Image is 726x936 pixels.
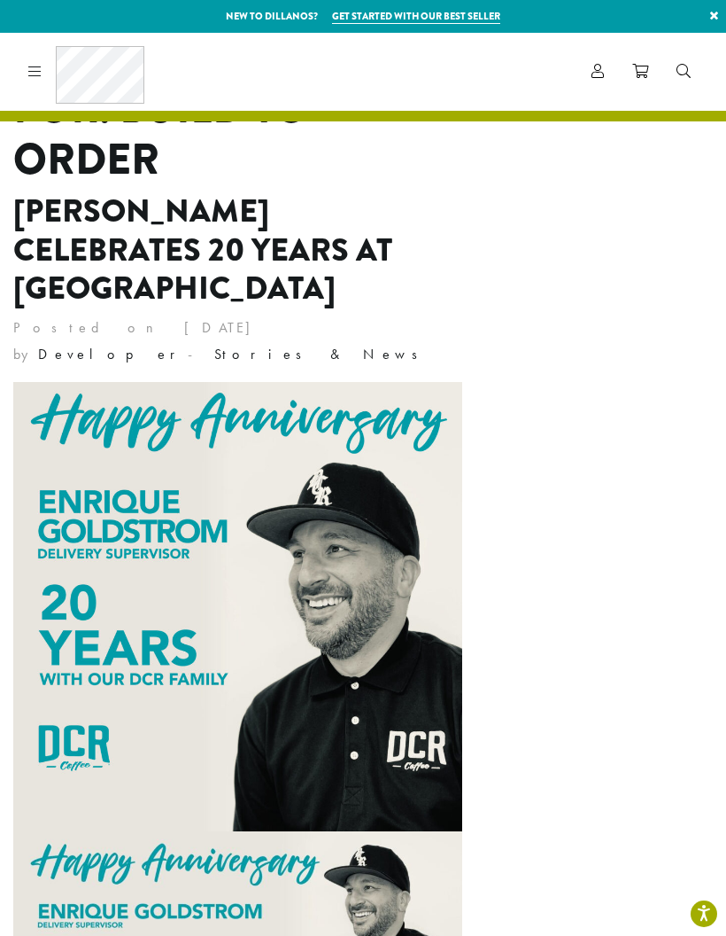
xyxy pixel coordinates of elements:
p: Posted on [DATE] by - [13,315,462,368]
h1: Search Results for: Build to order [13,33,462,186]
a: [PERSON_NAME] Celebrates 20 Years at [GEOGRAPHIC_DATA] [13,188,392,310]
a: Get started with our best seller [332,9,500,24]
a: Stories & News [214,345,429,363]
a: Search [662,57,705,86]
a: Developer [38,345,188,363]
